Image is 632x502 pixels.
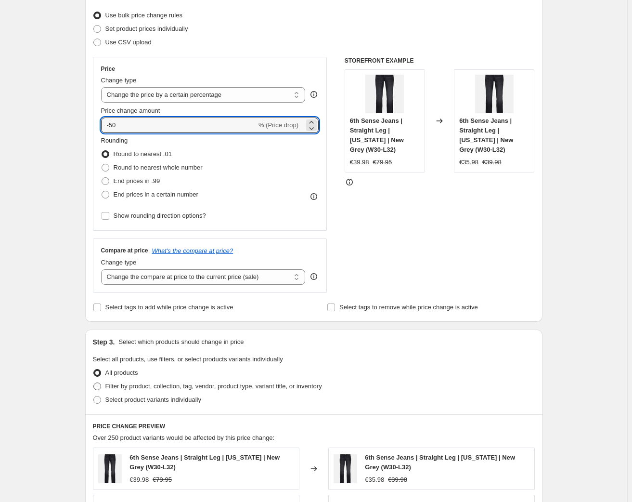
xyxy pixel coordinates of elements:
div: €39.98 [129,475,149,485]
img: 6thSensemen_sNevadaJeansNewGrey_f_80x.jpg [365,75,404,113]
span: Filter by product, collection, tag, vendor, product type, variant title, or inventory [105,383,322,390]
p: Select which products should change in price [118,337,244,347]
strike: €39.98 [388,475,407,485]
img: 6thSensemen_sNevadaJeansNewGrey_f_80x.jpg [334,454,358,483]
span: Over 250 product variants would be affected by this price change: [93,434,275,441]
span: Rounding [101,137,128,144]
h6: STOREFRONT EXAMPLE [345,57,535,65]
span: Select product variants individually [105,396,201,403]
span: All products [105,369,138,376]
span: Price change amount [101,107,160,114]
span: Change type [101,259,137,266]
div: help [309,90,319,99]
img: 6thSensemen_sNevadaJeansNewGrey_f_80x.jpg [98,454,122,483]
span: Change type [101,77,137,84]
span: Show rounding direction options? [114,212,206,219]
span: Round to nearest whole number [114,164,203,171]
input: -15 [101,118,257,133]
span: Select tags to add while price change is active [105,304,233,311]
div: help [309,272,319,281]
h2: Step 3. [93,337,115,347]
button: What's the compare at price? [152,247,233,254]
h6: PRICE CHANGE PREVIEW [93,423,535,430]
img: 6thSensemen_sNevadaJeansNewGrey_f_80x.jpg [475,75,514,113]
span: 6th Sense Jeans | Straight Leg | [US_STATE] | New Grey (W30-L32) [365,454,515,471]
strike: €39.98 [482,158,502,167]
h3: Compare at price [101,247,148,254]
strike: €79.95 [373,158,392,167]
span: 6th Sense Jeans | Straight Leg | [US_STATE] | New Grey (W30-L32) [459,117,513,153]
div: €39.98 [350,158,369,167]
span: 6th Sense Jeans | Straight Leg | [US_STATE] | New Grey (W30-L32) [350,117,404,153]
h3: Price [101,65,115,73]
span: Use CSV upload [105,39,152,46]
span: Use bulk price change rules [105,12,182,19]
span: Select all products, use filters, or select products variants individually [93,356,283,363]
span: Set product prices individually [105,25,188,32]
span: Select tags to remove while price change is active [339,304,478,311]
div: €35.98 [365,475,384,485]
span: End prices in .99 [114,177,160,185]
span: 6th Sense Jeans | Straight Leg | [US_STATE] | New Grey (W30-L32) [129,454,280,471]
strike: €79.95 [153,475,172,485]
span: % (Price drop) [258,121,298,129]
div: €35.98 [459,158,478,167]
span: End prices in a certain number [114,191,198,198]
span: Round to nearest .01 [114,150,172,158]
